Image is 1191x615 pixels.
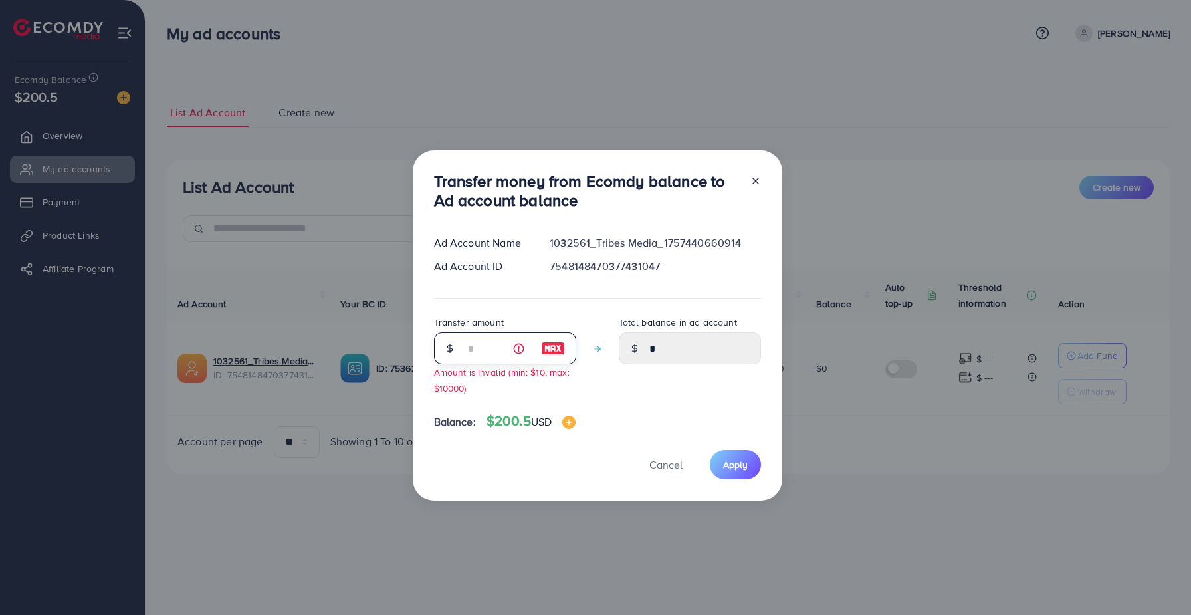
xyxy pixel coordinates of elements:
[633,450,699,479] button: Cancel
[710,450,761,479] button: Apply
[723,458,748,471] span: Apply
[649,457,683,472] span: Cancel
[541,340,565,356] img: image
[619,316,737,329] label: Total balance in ad account
[539,235,771,251] div: 1032561_Tribes Media_1757440660914
[434,414,476,430] span: Balance:
[487,413,576,430] h4: $200.5
[434,316,504,329] label: Transfer amount
[434,172,740,210] h3: Transfer money from Ecomdy balance to Ad account balance
[434,366,570,394] small: Amount is invalid (min: $10, max: $10000)
[562,416,576,429] img: image
[423,235,540,251] div: Ad Account Name
[539,259,771,274] div: 7548148470377431047
[531,414,552,429] span: USD
[1135,555,1181,605] iframe: Chat
[423,259,540,274] div: Ad Account ID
